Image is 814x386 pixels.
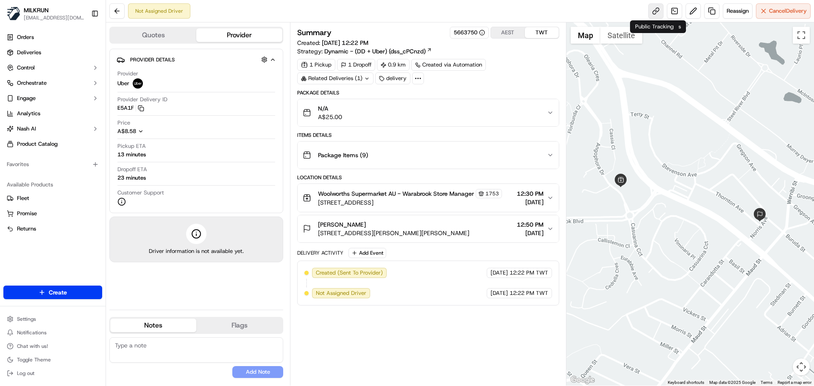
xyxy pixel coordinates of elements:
div: Favorites [3,158,102,171]
span: 12:22 PM TWT [510,269,548,277]
button: Create [3,286,102,299]
span: Cancel Delivery [769,7,807,15]
span: N/A [318,104,342,113]
button: [PERSON_NAME][STREET_ADDRESS][PERSON_NAME][PERSON_NAME]12:50 PM[DATE] [298,215,558,242]
div: Public Tracking [630,20,679,33]
button: Returns [3,222,102,236]
span: A$8.58 [117,128,136,135]
button: Keyboard shortcuts [668,380,704,386]
span: Uber [117,80,129,87]
a: Product Catalog [3,137,102,151]
button: A$8.58 [117,128,192,135]
span: Reassign [727,7,749,15]
button: Chat with us! [3,340,102,352]
a: Returns [7,225,99,233]
button: Reassign [723,3,753,19]
span: [STREET_ADDRESS][PERSON_NAME][PERSON_NAME] [318,229,469,237]
button: AEST [491,27,525,38]
button: Control [3,61,102,75]
h3: Summary [297,29,332,36]
div: 13 minutes [117,151,146,158]
span: Created: [297,39,368,47]
button: 5663750 [454,29,485,36]
button: Provider [196,28,282,42]
span: 12:22 PM TWT [510,289,548,297]
span: Orchestrate [17,79,47,87]
span: Not Assigned Driver [316,289,366,297]
button: Toggle Theme [3,354,102,366]
span: Settings [17,316,36,322]
div: Strategy: [297,47,432,56]
img: MILKRUN [7,7,20,20]
div: 0.9 km [377,59,410,71]
div: 1 Pickup [297,59,335,71]
button: E5A1F [117,104,144,112]
span: Customer Support [117,189,164,197]
button: Notifications [3,327,102,339]
button: Woolworths Supermarket AU - Warabrook Store Manager1753[STREET_ADDRESS]12:30 PM[DATE] [298,184,558,212]
span: Toggle Theme [17,356,51,363]
span: Create [49,288,67,297]
a: Analytics [3,107,102,120]
a: Report a map error [778,380,811,385]
span: 1753 [485,190,499,197]
button: Notes [110,319,196,332]
button: TWT [525,27,559,38]
div: Package Details [297,89,559,96]
button: Flags [196,319,282,332]
span: MILKRUN [24,6,49,14]
span: [DATE] [517,198,544,206]
a: Created via Automation [411,59,486,71]
span: Notifications [17,329,47,336]
button: Nash AI [3,122,102,136]
img: uber-new-logo.jpeg [133,78,143,89]
button: Toggle fullscreen view [793,27,810,44]
button: CancelDelivery [756,3,811,19]
button: Show street map [571,27,600,44]
button: Package Items (9) [298,142,558,169]
button: Settings [3,313,102,325]
span: Provider Details [130,56,175,63]
button: Fleet [3,192,102,205]
span: [DATE] [517,229,544,237]
span: Orders [17,33,34,41]
a: Dynamic - (DD + Uber) (dss_cPCnzd) [324,47,432,56]
span: Fleet [17,194,29,202]
span: Promise [17,210,37,217]
button: Show satellite imagery [600,27,642,44]
button: MILKRUNMILKRUN[EMAIL_ADDRESS][DOMAIN_NAME] [3,3,88,24]
span: [DATE] 12:22 PM [322,39,368,47]
span: [DATE] [491,269,508,277]
div: Delivery Activity [297,250,343,256]
div: Location Details [297,174,559,181]
a: Orders [3,31,102,44]
button: Quotes [110,28,196,42]
a: Fleet [7,194,99,202]
span: [STREET_ADDRESS] [318,198,502,207]
span: Dynamic - (DD + Uber) (dss_cPCnzd) [324,47,426,56]
span: Deliveries [17,49,41,56]
span: Dropoff ETA [117,166,147,173]
button: Provider Details [117,53,276,67]
button: N/AA$25.00 [298,99,558,126]
span: Pickup ETA [117,142,146,150]
span: Driver information is not available yet. [149,247,244,255]
span: Chat with us! [17,343,48,350]
span: [PERSON_NAME] [318,220,366,229]
span: Woolworths Supermarket AU - Warabrook Store Manager [318,189,474,198]
span: 12:50 PM [517,220,544,229]
span: Created (Sent To Provider) [316,269,383,277]
span: A$25.00 [318,113,342,121]
a: Terms (opens in new tab) [761,380,772,385]
div: 23 minutes [117,174,146,182]
span: Analytics [17,110,40,117]
span: Engage [17,94,36,102]
span: [EMAIL_ADDRESS][DOMAIN_NAME] [24,14,84,21]
span: Provider [117,70,138,78]
button: Map camera controls [793,358,810,375]
button: Engage [3,92,102,105]
a: Deliveries [3,46,102,59]
span: Product Catalog [17,140,58,148]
